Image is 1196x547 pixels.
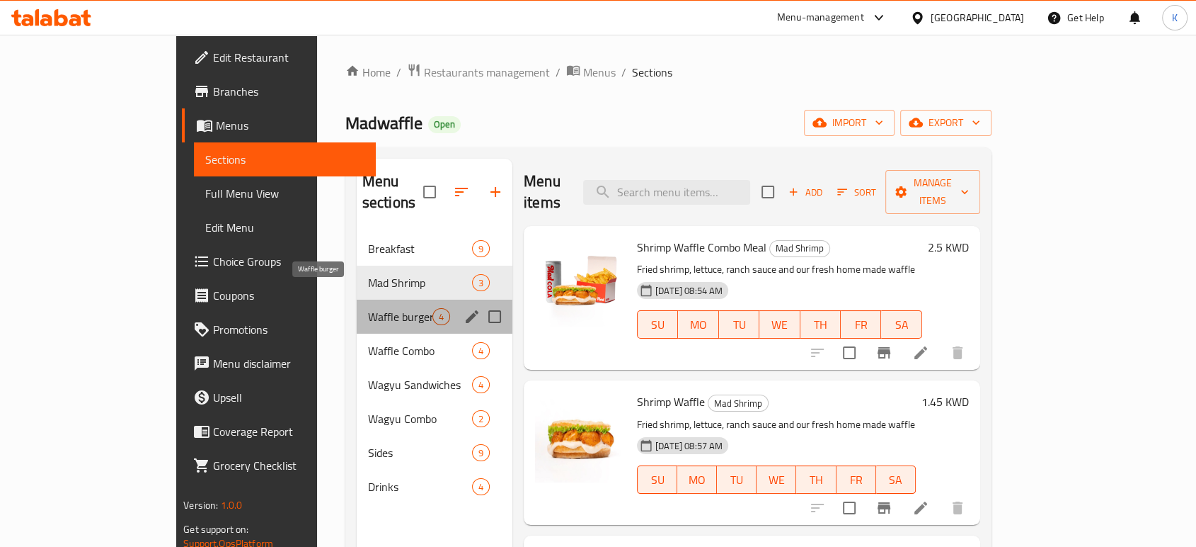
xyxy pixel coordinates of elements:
button: Branch-specific-item [867,336,901,370]
a: Branches [182,74,376,108]
button: export [900,110,991,136]
a: Coverage Report [182,415,376,449]
button: Sort [834,181,880,203]
div: Wagyu Sandwiches4 [357,368,512,402]
span: Mad Shrimp [708,395,768,412]
span: Promotions [213,321,364,338]
span: Manage items [897,174,969,210]
div: items [472,444,490,461]
span: SA [887,315,916,335]
span: Branches [213,83,364,100]
span: Mad Shrimp [368,274,472,291]
span: Add item [783,181,828,203]
a: Edit Restaurant [182,40,376,74]
div: items [432,308,450,325]
span: 3 [473,276,489,290]
div: Waffle burger4edit [357,300,512,334]
span: TH [806,315,835,335]
a: Menu disclaimer [182,346,376,380]
button: delete [941,336,974,370]
button: FR [841,310,881,339]
span: Edit Restaurant [213,49,364,66]
div: Mad Shrimp3 [357,266,512,300]
div: items [472,240,490,257]
button: import [804,110,895,136]
span: Wagyu Combo [368,410,472,427]
span: Shrimp Waffle [637,391,705,412]
span: K [1172,10,1178,26]
div: [GEOGRAPHIC_DATA] [931,10,1024,26]
button: SU [637,310,678,339]
span: SA [882,470,910,490]
div: items [472,376,490,393]
span: TU [723,470,751,490]
span: Sides [368,444,472,461]
button: SU [637,466,677,494]
button: WE [759,310,800,339]
span: Full Menu View [205,185,364,202]
span: Sort [837,184,876,201]
button: TH [800,310,841,339]
span: MO [683,470,711,490]
div: Sides9 [357,436,512,470]
span: Madwaffle [345,107,422,139]
span: Menu disclaimer [213,355,364,372]
span: 9 [473,242,489,256]
div: items [472,410,490,427]
a: Edit menu item [912,344,929,361]
a: Coupons [182,278,376,312]
span: 4 [433,310,449,324]
span: 2 [473,412,489,426]
button: Branch-specific-item [867,491,901,525]
button: SA [881,310,921,339]
button: MO [677,466,717,494]
span: Wagyu Sandwiches [368,376,472,393]
img: Shrimp Waffle [535,392,626,483]
span: Choice Groups [213,253,364,270]
h2: Menu sections [362,171,423,213]
a: Menus [182,108,376,142]
a: Sections [194,142,376,176]
span: FR [842,470,870,490]
span: Grocery Checklist [213,457,364,474]
a: Upsell [182,380,376,415]
span: Sort items [828,181,885,203]
h6: 1.45 KWD [921,392,969,412]
span: Menus [583,64,616,81]
span: Waffle Combo [368,342,472,359]
span: 4 [473,378,489,392]
button: SA [876,466,916,494]
li: / [556,64,560,81]
nav: breadcrumb [345,63,991,81]
span: Upsell [213,389,364,406]
div: Menu-management [777,9,864,26]
span: 4 [473,480,489,494]
span: Coverage Report [213,423,364,440]
div: Breakfast9 [357,232,512,266]
p: Fried shrimp, lettuce, ranch sauce and our fresh home made waffle [637,416,916,434]
span: Mad Shrimp [770,240,829,256]
button: TU [717,466,757,494]
span: Menus [216,117,364,134]
span: Sort sections [444,175,478,209]
div: Drinks [368,478,472,495]
div: Drinks4 [357,470,512,504]
span: WE [762,470,790,490]
span: TU [725,315,754,335]
span: Sections [205,151,364,168]
a: Edit menu item [912,500,929,517]
div: items [472,478,490,495]
span: Breakfast [368,240,472,257]
span: [DATE] 08:54 AM [650,284,728,298]
h6: 2.5 KWD [928,237,969,257]
span: 4 [473,344,489,358]
span: Select to update [834,493,864,523]
span: Version: [183,496,218,514]
span: [DATE] 08:57 AM [650,439,728,453]
span: Shrimp Waffle Combo Meal [637,237,766,258]
span: SU [643,315,672,335]
a: Choice Groups [182,244,376,278]
span: WE [765,315,794,335]
span: 9 [473,446,489,460]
